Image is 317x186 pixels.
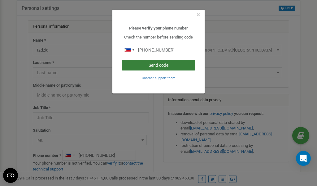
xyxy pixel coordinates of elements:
button: Open CMP widget [3,168,18,183]
b: Please verify your phone number [129,26,188,30]
input: 0905 123 4567 [122,45,195,55]
div: Telephone country code [122,45,136,55]
button: Close [197,11,200,18]
a: Contact support team [142,75,176,80]
div: Open Intercom Messenger [296,151,311,166]
p: Check the number before sending code [122,34,195,40]
span: × [197,11,200,18]
small: Contact support team [142,76,176,80]
button: Send code [122,60,195,70]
